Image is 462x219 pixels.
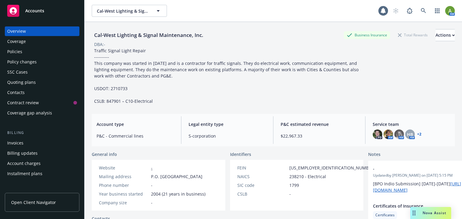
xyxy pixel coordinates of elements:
div: Mailing address [99,173,149,180]
span: General info [92,151,117,157]
span: P&C - Commercial lines [97,133,174,139]
span: P&C estimated revenue [281,121,358,127]
div: Billing [5,130,79,136]
span: Cal-West Lighting & Signal Maintenance, Inc. [97,8,149,14]
img: photo [383,129,393,139]
div: Total Rewards [395,31,431,39]
div: CSLB [237,191,287,197]
a: Coverage gap analysis [5,108,79,118]
span: $22,967.33 [281,133,358,139]
a: Overview [5,26,79,36]
span: S-corporation [189,133,266,139]
span: P.O. [GEOGRAPHIC_DATA] [151,173,202,180]
a: Accounts [5,2,79,19]
a: Coverage [5,37,79,46]
div: DBA: - [94,41,105,47]
div: Company size [99,199,149,206]
span: Accounts [25,8,44,13]
span: - [151,182,152,188]
div: Overview [7,26,26,36]
a: SSC Cases [5,67,79,77]
a: Contract review [5,98,79,108]
div: SIC code [237,182,287,188]
a: Search [417,5,430,17]
div: Policy changes [7,57,37,67]
button: Cal-West Lighting & Signal Maintenance, Inc. [92,5,167,17]
span: Certificates of Insurance [373,203,462,209]
span: - [373,166,462,172]
span: - [151,199,152,206]
span: Traffic Signal Light Repair ---------- This company was started in [DATE] and is a contractor for... [94,48,360,104]
span: 238210 - Electrical [289,173,326,180]
div: FEIN [237,165,287,171]
span: HB [407,131,413,138]
a: Policies [5,47,79,56]
div: Installment plans [7,169,42,178]
a: Policy changes [5,57,79,67]
div: Contract review [7,98,39,108]
a: Billing updates [5,148,79,158]
div: Quoting plans [7,78,36,87]
span: Nova Assist [423,210,446,215]
div: Billing updates [7,148,38,158]
div: Business Insurance [344,31,390,39]
a: - [151,165,152,171]
a: Account charges [5,159,79,168]
span: Legal entity type [189,121,266,127]
a: +2 [417,132,421,136]
span: Service team [373,121,450,127]
img: photo [445,6,455,16]
img: photo [394,129,404,139]
div: Phone number [99,182,149,188]
div: Drag to move [410,207,418,219]
div: Coverage [7,37,26,46]
div: Invoices [7,138,23,148]
span: Identifiers [230,151,251,157]
span: 1799 [289,182,299,188]
span: Notes [368,151,380,158]
div: Website [99,165,149,171]
span: 2004 (21 years in business) [151,191,205,197]
button: Nova Assist [410,207,451,219]
div: Policies [7,47,22,56]
img: photo [373,129,382,139]
a: Quoting plans [5,78,79,87]
div: Coverage gap analysis [7,108,52,118]
a: Switch app [431,5,443,17]
div: Account charges [7,159,41,168]
div: Cal-West Lighting & Signal Maintenance, Inc. [92,31,206,39]
span: Account type [97,121,174,127]
div: SSC Cases [7,67,28,77]
a: Contacts [5,88,79,97]
a: Installment plans [5,169,79,178]
div: NAICS [237,173,287,180]
a: Start snowing [390,5,402,17]
span: Certificates [375,212,395,218]
button: Actions [436,29,455,41]
span: [US_EMPLOYER_IDENTIFICATION_NUMBER] [289,165,375,171]
span: Open Client Navigator [11,199,56,205]
div: Contacts [7,88,25,97]
div: Year business started [99,191,149,197]
a: Report a Bug [404,5,416,17]
a: Invoices [5,138,79,148]
span: - [289,191,291,197]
